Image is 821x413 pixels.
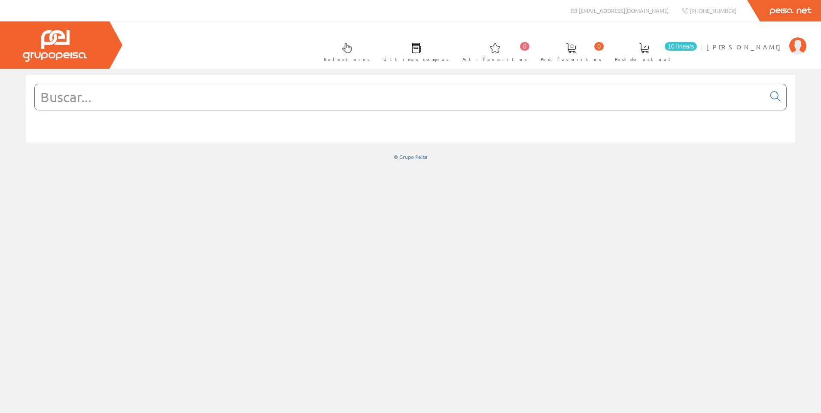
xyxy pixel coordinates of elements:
span: 10 línea/s [665,42,697,51]
a: Selectores [315,36,374,67]
span: Art. favoritos [462,55,527,64]
span: Últimas compras [383,55,449,64]
span: 0 [520,42,529,51]
span: Pedido actual [615,55,673,64]
span: Selectores [324,55,370,64]
div: © Grupo Peisa [26,153,795,161]
span: [PERSON_NAME] [706,43,785,51]
a: [PERSON_NAME] [706,36,806,44]
span: [PHONE_NUMBER] [690,7,736,14]
span: 0 [594,42,604,51]
a: Últimas compras [375,36,453,67]
img: Grupo Peisa [23,30,87,62]
span: [EMAIL_ADDRESS][DOMAIN_NAME] [579,7,669,14]
a: 10 línea/s Pedido actual [606,36,699,67]
span: Ped. favoritos [541,55,602,64]
input: Buscar... [35,84,765,110]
